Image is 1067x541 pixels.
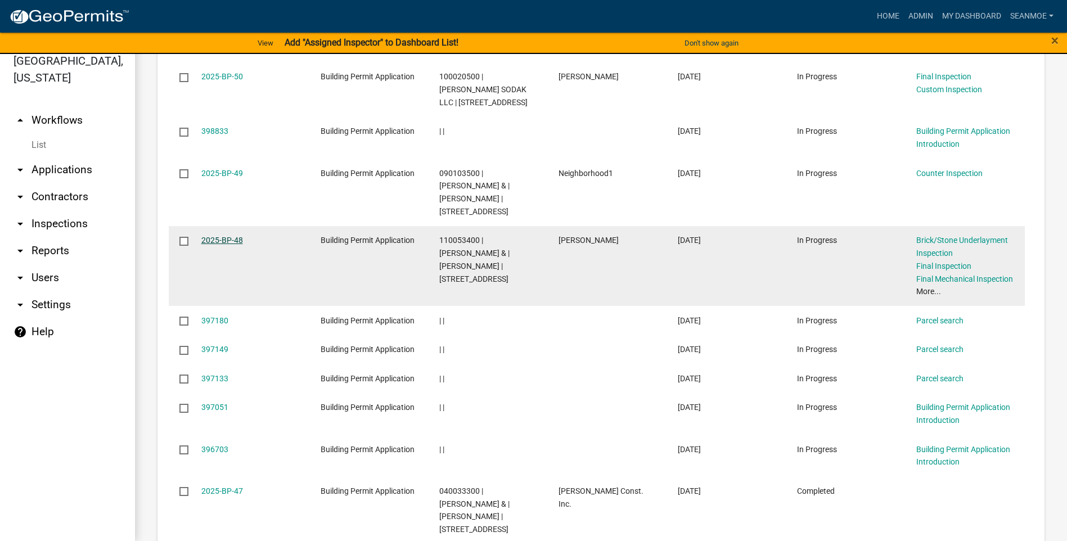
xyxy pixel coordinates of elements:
[938,6,1006,27] a: My Dashboard
[559,236,619,245] span: Curtis J Fernholz
[13,190,27,204] i: arrow_drop_down
[439,374,444,383] span: | |
[678,236,701,245] span: 03/31/2025
[201,236,243,245] a: 2025-BP-48
[321,345,415,354] span: Building Permit Application
[439,403,444,412] span: | |
[201,127,228,136] a: 398833
[559,486,643,508] span: Zack Novak Const. Inc.
[253,34,278,52] a: View
[285,37,458,48] strong: Add "Assigned Inspector" to Dashboard List!
[201,316,228,325] a: 397180
[13,114,27,127] i: arrow_drop_up
[321,403,415,412] span: Building Permit Application
[916,374,964,383] a: Parcel search
[680,34,743,52] button: Don't show again
[916,403,1010,425] a: Building Permit Application Introduction
[321,486,415,495] span: Building Permit Application
[13,271,27,285] i: arrow_drop_down
[797,169,837,178] span: In Progress
[201,403,228,412] a: 397051
[797,127,837,136] span: In Progress
[797,403,837,412] span: In Progress
[916,169,983,178] a: Counter Inspection
[13,244,27,258] i: arrow_drop_down
[797,345,837,354] span: In Progress
[321,316,415,325] span: Building Permit Application
[678,486,701,495] span: 03/28/2025
[797,72,837,81] span: In Progress
[321,236,415,245] span: Building Permit Application
[321,445,415,454] span: Building Permit Application
[559,169,613,178] span: Neighborhood1
[439,316,444,325] span: | |
[1051,34,1059,47] button: Close
[201,374,228,383] a: 397133
[797,445,837,454] span: In Progress
[201,169,243,178] a: 2025-BP-49
[797,486,835,495] span: Completed
[201,72,243,81] a: 2025-BP-50
[13,217,27,231] i: arrow_drop_down
[201,486,243,495] a: 2025-BP-47
[678,345,701,354] span: 03/30/2025
[439,345,444,354] span: | |
[916,316,964,325] a: Parcel search
[916,345,964,354] a: Parcel search
[13,298,27,312] i: arrow_drop_down
[559,72,619,81] span: John Hoskins
[321,169,415,178] span: Building Permit Application
[916,445,1010,467] a: Building Permit Application Introduction
[916,85,982,94] a: Custom Inspection
[678,445,701,454] span: 03/28/2025
[439,127,444,136] span: | |
[1006,6,1058,27] a: SeanMoe
[916,127,1010,148] a: Building Permit Application Introduction
[678,72,701,81] span: 04/02/2025
[201,445,228,454] a: 396703
[321,374,415,383] span: Building Permit Application
[797,236,837,245] span: In Progress
[678,403,701,412] span: 03/29/2025
[904,6,938,27] a: Admin
[439,236,510,283] span: 110053400 | KRISTINE WAINRIGHT-TADYCH & | TIMOTHY DAVID TADYCH | 1670 43RD ST NW
[797,316,837,325] span: In Progress
[678,374,701,383] span: 03/30/2025
[13,325,27,339] i: help
[916,72,971,81] a: Final Inspection
[1051,33,1059,48] span: ×
[678,169,701,178] span: 04/01/2025
[872,6,904,27] a: Home
[321,127,415,136] span: Building Permit Application
[916,262,971,270] a: Final Inspection
[797,374,837,383] span: In Progress
[916,287,941,296] a: More...
[439,486,510,534] span: 040033300 | TROY KILLINGER & | REBECCA A KILLINGER | 12325 75TH AVE NE
[916,274,1013,283] a: Final Mechanical Inspection
[321,72,415,81] span: Building Permit Application
[678,127,701,136] span: 04/02/2025
[678,316,701,325] span: 03/30/2025
[439,445,444,454] span: | |
[439,169,510,216] span: 090103500 | RONALD F PAULSON & | DOROTHY PAULSON | 5245 GOLDEN SPIKE RD NE
[916,236,1008,258] a: Brick/Stone Underlayment Inspection
[201,345,228,354] a: 397149
[439,72,528,107] span: 100020500 | POPPLE SODAK LLC | 3190 HWY 25 NE
[13,163,27,177] i: arrow_drop_down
